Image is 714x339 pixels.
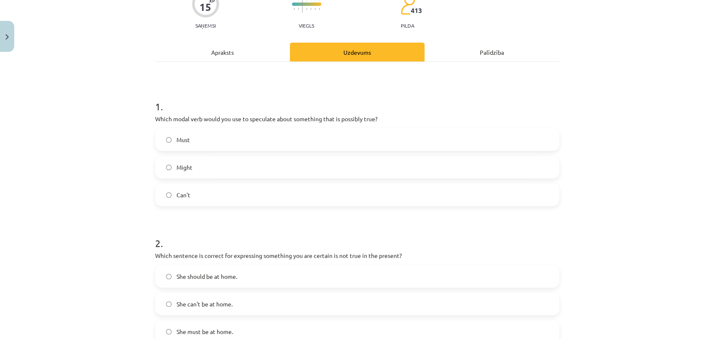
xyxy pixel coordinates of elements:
[166,165,171,170] input: Might
[155,115,559,123] p: Which modal verb would you use to speculate about something that is possibly true?
[411,7,422,14] span: 413
[166,301,171,307] input: She can't be at home.
[155,223,559,249] h1: 2 .
[177,300,233,308] span: She can't be at home.
[298,8,299,10] img: icon-short-line-57e1e144782c952c97e751825c79c345078a6d821885a25fce030b3d8c18986b.svg
[177,191,190,199] span: Can't
[166,137,171,143] input: Must
[177,163,192,172] span: Might
[299,23,314,28] p: Viegls
[290,43,425,61] div: Uzdevums
[5,34,9,40] img: icon-close-lesson-0947bae3869378f0d4975bcd49f059093ad1ed9edebbc8119c70593378902aed.svg
[200,1,211,13] div: 15
[166,274,171,279] input: She should be at home.
[306,8,307,10] img: icon-short-line-57e1e144782c952c97e751825c79c345078a6d821885a25fce030b3d8c18986b.svg
[155,86,559,112] h1: 1 .
[192,23,219,28] p: Saņemsi
[177,272,237,281] span: She should be at home.
[166,329,171,334] input: She must be at home.
[401,23,414,28] p: pilda
[166,192,171,198] input: Can't
[177,135,190,144] span: Must
[155,251,559,260] p: Which sentence is correct for expressing something you are certain is not true in the present?
[155,43,290,61] div: Apraksts
[177,327,233,336] span: She must be at home.
[425,43,559,61] div: Palīdzība
[310,8,311,10] img: icon-short-line-57e1e144782c952c97e751825c79c345078a6d821885a25fce030b3d8c18986b.svg
[319,8,320,10] img: icon-short-line-57e1e144782c952c97e751825c79c345078a6d821885a25fce030b3d8c18986b.svg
